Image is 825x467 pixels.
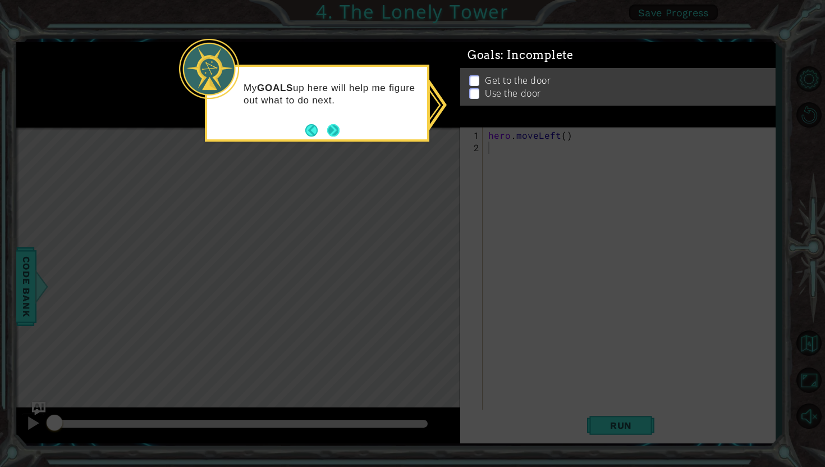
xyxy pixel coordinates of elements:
button: Next [327,124,340,137]
p: My up here will help me figure out what to do next. [244,82,419,107]
p: Use the door [485,90,541,103]
span: : Incomplete [501,52,573,65]
button: Back [305,124,327,137]
p: Get to the door [485,78,551,90]
span: Goals [467,52,574,66]
strong: GOALS [257,83,293,93]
